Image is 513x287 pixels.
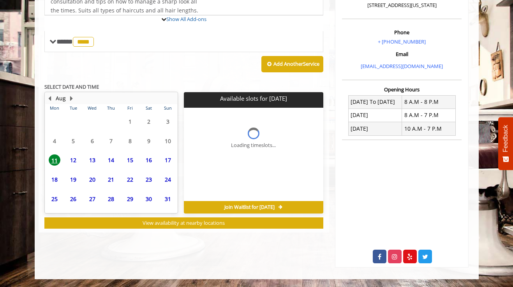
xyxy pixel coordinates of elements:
[105,174,117,185] span: 21
[44,217,324,229] button: View availability at nearby locations
[158,189,177,208] td: Select day31
[67,154,79,166] span: 12
[124,193,136,205] span: 29
[224,204,275,210] span: Join Waitlist for [DATE]
[44,83,99,90] b: SELECT DATE AND TIME
[120,150,139,170] td: Select day15
[162,174,174,185] span: 24
[105,154,117,166] span: 14
[502,125,509,152] span: Feedback
[139,189,158,208] td: Select day30
[342,87,462,92] h3: Opening Hours
[83,104,101,112] th: Wed
[67,174,79,185] span: 19
[83,150,101,170] td: Select day13
[273,60,319,67] b: Add Another Service
[86,154,98,166] span: 13
[120,189,139,208] td: Select day29
[348,108,402,122] td: [DATE]
[44,15,324,16] div: The Made Man Master Haircut Add-onS
[187,95,320,102] p: Available slots for [DATE]
[344,30,460,35] h3: Phone
[102,104,120,112] th: Thu
[348,122,402,135] td: [DATE]
[402,108,456,122] td: 8 A.M - 7 P.M
[67,193,79,205] span: 26
[139,170,158,189] td: Select day23
[69,94,75,103] button: Next Month
[64,189,83,208] td: Select day26
[86,193,98,205] span: 27
[231,141,276,149] div: Loading timeslots...
[498,117,513,170] button: Feedback - Show survey
[83,170,101,189] td: Select day20
[83,189,101,208] td: Select day27
[143,219,225,226] span: View availability at nearby locations
[261,56,323,72] button: Add AnotherService
[86,174,98,185] span: 20
[143,174,155,185] span: 23
[105,193,117,205] span: 28
[120,170,139,189] td: Select day22
[102,150,120,170] td: Select day14
[124,154,136,166] span: 15
[162,154,174,166] span: 17
[64,150,83,170] td: Select day12
[120,104,139,112] th: Fri
[56,94,66,103] button: Aug
[64,104,83,112] th: Tue
[348,95,402,108] td: [DATE] To [DATE]
[49,193,60,205] span: 25
[166,16,206,23] a: Show All Add-ons
[45,104,64,112] th: Mon
[45,189,64,208] td: Select day25
[158,150,177,170] td: Select day17
[49,154,60,166] span: 11
[158,170,177,189] td: Select day24
[102,170,120,189] td: Select day21
[361,63,443,70] a: [EMAIL_ADDRESS][DOMAIN_NAME]
[402,95,456,108] td: 8 A.M - 8 P.M
[158,104,177,112] th: Sun
[102,189,120,208] td: Select day28
[49,174,60,185] span: 18
[124,174,136,185] span: 22
[139,104,158,112] th: Sat
[143,193,155,205] span: 30
[64,170,83,189] td: Select day19
[344,51,460,57] h3: Email
[139,150,158,170] td: Select day16
[344,1,460,9] p: [STREET_ADDRESS][US_STATE]
[378,38,426,45] a: + [PHONE_NUMBER]
[162,193,174,205] span: 31
[402,122,456,135] td: 10 A.M - 7 P.M
[47,94,53,103] button: Previous Month
[143,154,155,166] span: 16
[45,150,64,170] td: Select day11
[45,170,64,189] td: Select day18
